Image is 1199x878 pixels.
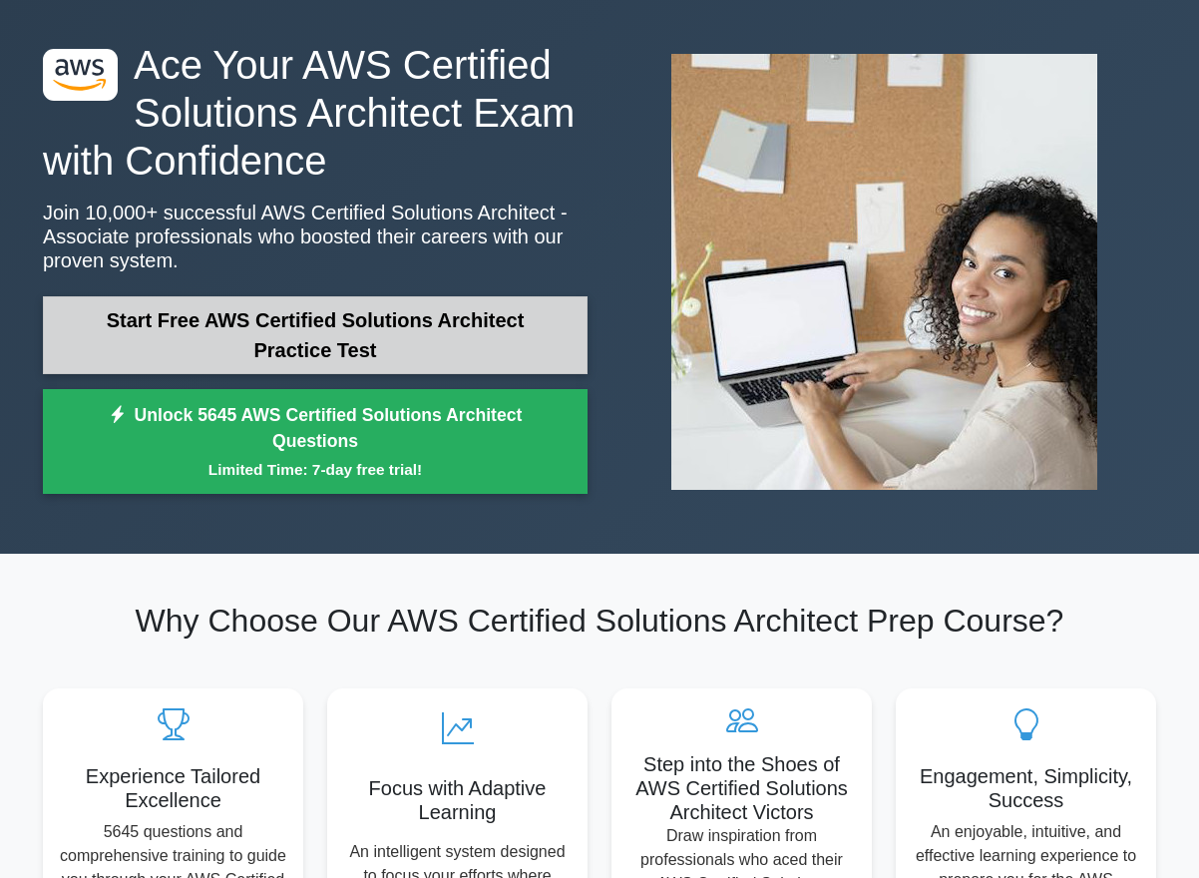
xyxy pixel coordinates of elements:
[43,201,588,272] p: Join 10,000+ successful AWS Certified Solutions Architect - Associate professionals who boosted t...
[59,764,287,812] h5: Experience Tailored Excellence
[43,602,1156,640] h2: Why Choose Our AWS Certified Solutions Architect Prep Course?
[43,296,588,374] a: Start Free AWS Certified Solutions Architect Practice Test
[43,41,588,185] h1: Ace Your AWS Certified Solutions Architect Exam with Confidence
[343,776,572,824] h5: Focus with Adaptive Learning
[43,389,588,495] a: Unlock 5645 AWS Certified Solutions Architect QuestionsLimited Time: 7-day free trial!
[68,458,563,481] small: Limited Time: 7-day free trial!
[912,764,1140,812] h5: Engagement, Simplicity, Success
[627,752,856,824] h5: Step into the Shoes of AWS Certified Solutions Architect Victors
